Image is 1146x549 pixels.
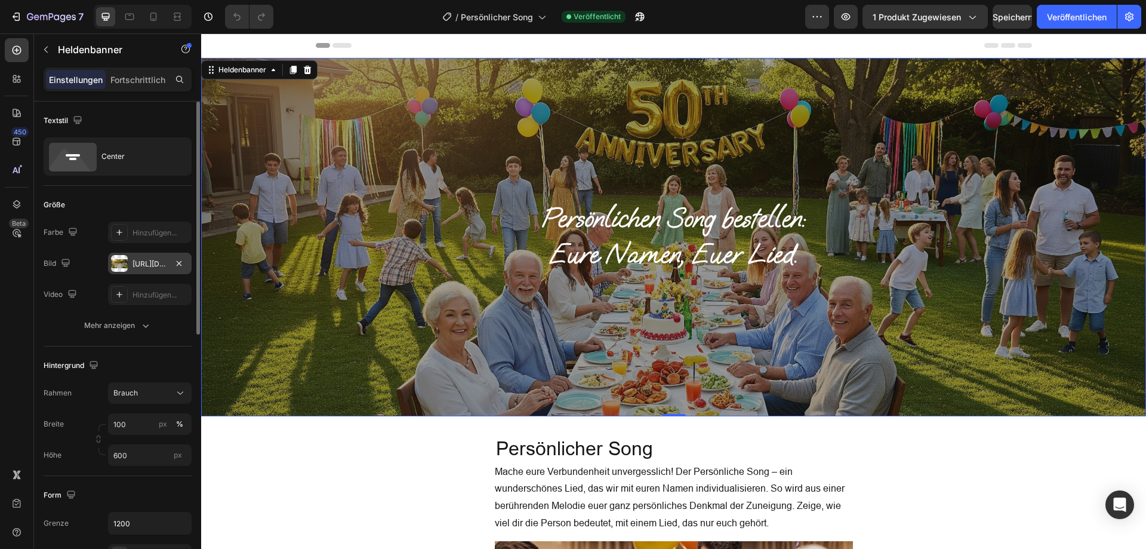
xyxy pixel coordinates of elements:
font: Video [44,290,63,299]
font: Hintergrund [44,361,84,370]
font: Persönlicher Song [461,12,533,22]
font: Grenze [44,519,69,527]
h1: Persönlicher Song [294,402,652,430]
font: Textstil [44,116,68,125]
font: Einstellungen [49,75,103,85]
font: / [455,12,458,22]
font: Heldenbanner [58,44,122,56]
input: px [108,444,192,466]
font: Rahmen [44,388,72,397]
font: 450 [14,128,26,136]
font: Fortschrittlich [110,75,165,85]
button: 1 Produkt zugewiesen [862,5,988,29]
font: Center [101,152,125,161]
font: 7 [78,11,84,23]
font: Bild [44,259,56,268]
button: Brauch [108,382,192,404]
button: Mehr anzeigen [44,315,192,336]
font: Farbe [44,228,63,237]
button: Speichern [993,5,1032,29]
font: px [159,419,167,428]
font: 1 Produkt zugewiesen [873,12,961,22]
button: 7 [5,5,89,29]
div: Öffnen Sie den Intercom Messenger [1105,490,1134,519]
font: Eure Namen, Euer Lied. [349,204,596,238]
font: Mehr anzeigen [84,321,135,330]
button: % [156,417,170,431]
font: Veröffentlichen [1047,12,1107,22]
font: Persönlichen Song bestellen: [340,168,605,202]
p: Heldenbanner [58,42,159,57]
font: Hinzufügen... [133,290,177,299]
div: Rückgängig/Wiederholen [225,5,273,29]
font: % [176,419,183,428]
font: Größe [44,200,65,209]
font: Form [44,490,61,499]
font: [URL][DOMAIN_NAME] [133,259,210,268]
font: Breite [44,419,64,428]
font: Heldenbanner [17,32,65,41]
iframe: Designbereich [201,33,1146,549]
button: px [172,417,187,431]
font: px [174,450,182,459]
input: Auto [109,513,191,534]
font: Beta [12,219,26,228]
font: Brauch [113,388,138,397]
font: Höhe [44,450,61,459]
font: Speichern [993,12,1033,22]
p: Mache eure Verbundenheit unvergesslich! Der Persönliche Song – ein wunderschönes Lied, das wir mi... [294,433,643,495]
font: Hinzufügen... [133,228,177,237]
input: px% [108,413,192,435]
font: Veröffentlicht [574,12,621,21]
button: Veröffentlichen [1037,5,1117,29]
